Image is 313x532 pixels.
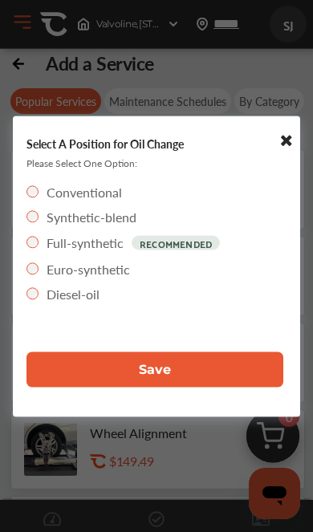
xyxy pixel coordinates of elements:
[47,259,130,278] label: Euro-synthetic
[47,182,122,201] label: Conventional
[132,235,220,250] p: RECOMMENDED
[26,351,283,387] button: Save
[26,156,137,169] p: Please Select One Option:
[139,362,171,377] span: Save
[47,284,100,303] label: Diesel-oil
[47,207,136,225] label: Synthetic-blend
[26,137,184,149] p: Select A Position for Oil Change
[47,234,124,252] label: Full-synthetic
